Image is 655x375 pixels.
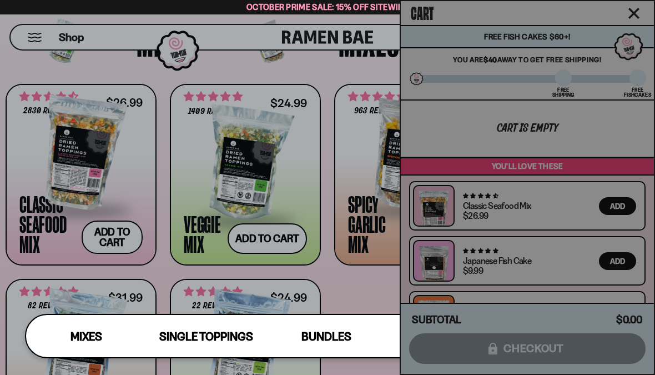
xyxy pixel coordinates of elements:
span: Mixes [70,329,102,343]
a: Bundles [266,315,386,357]
a: Seasoning and Sauce [386,315,506,357]
span: Single Toppings [159,329,253,343]
span: October Prime Sale: 15% off Sitewide [246,2,409,12]
a: Single Toppings [146,315,266,357]
a: Mixes [26,315,146,357]
span: Bundles [301,329,351,343]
